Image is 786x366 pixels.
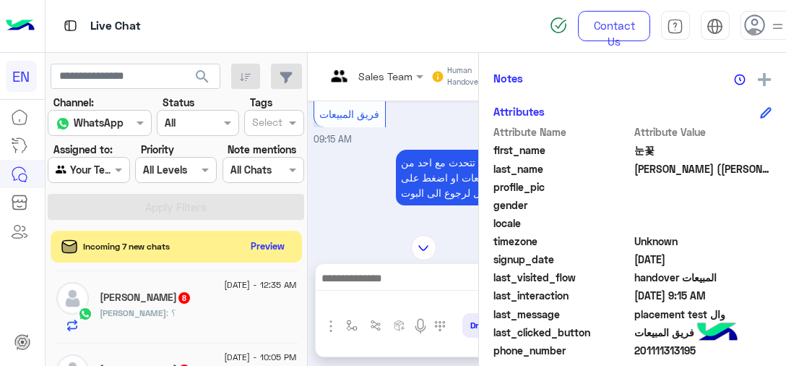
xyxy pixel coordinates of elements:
h6: Notes [493,72,523,85]
img: notes [734,74,746,85]
span: [DATE] - 10:05 PM [224,351,296,364]
span: 2025-08-26T07:15:57.204Z [634,288,772,303]
span: 09:15 AM [314,134,352,145]
span: search [194,68,211,85]
span: [PERSON_NAME] [100,307,166,318]
label: Channel: [53,95,94,110]
span: [DATE] - 12:35 AM [224,278,296,291]
img: hulul-logo.png [692,308,743,359]
button: select flow [340,314,364,338]
label: Assigned to: [53,142,113,157]
button: create order [388,314,412,338]
p: 26/8/2025, 9:15 AM [396,150,534,205]
label: Status [163,95,194,110]
label: Priority [141,142,174,157]
img: Logo [6,11,35,41]
img: send voice note [412,318,429,335]
span: handover المبيعات [634,270,772,285]
div: EN [6,61,37,92]
img: WhatsApp [78,307,92,321]
label: Tags [250,95,272,110]
span: timezone [493,234,631,249]
span: last_name [493,161,631,176]
small: Human Handover [447,65,500,88]
h5: Youssef Meligy [100,291,191,304]
button: Trigger scenario [364,314,388,338]
span: gender [493,197,631,213]
img: tab [61,17,79,35]
img: create order [394,320,405,331]
button: search [185,64,220,95]
button: Drop [462,313,496,338]
span: null [634,197,772,213]
span: last_message [493,307,631,322]
span: last_interaction [493,288,631,303]
img: defaultAdmin.png [56,282,89,315]
span: first_name [493,142,631,158]
span: ؟ [166,307,176,318]
a: tab [661,11,690,41]
button: Apply Filters [48,194,304,220]
h6: Attributes [493,105,545,118]
span: Incoming 7 new chats [83,240,170,253]
span: فريق المبيعات [319,108,379,120]
img: send attachment [322,318,340,335]
span: Attribute Value [634,124,772,140]
div: Select [250,114,282,133]
img: spinner [550,17,567,34]
span: 201111313195 [634,343,772,358]
img: make a call [434,320,446,332]
span: phone_number [493,343,631,358]
a: Contact Us [578,11,650,41]
span: وال placement test [634,307,772,322]
span: last_visited_flow [493,270,631,285]
span: null [634,216,772,231]
img: scroll [411,235,436,260]
span: Unknown [634,234,772,249]
span: 눈꽃 [634,142,772,158]
span: فريق المبيعات [634,325,772,340]
img: tab [707,18,723,35]
span: Yuki (ゆき)~~🪻❄ [634,161,772,176]
span: last_clicked_button [493,325,631,340]
img: Trigger scenario [370,320,381,331]
span: signup_date [493,252,631,267]
img: select flow [346,320,358,331]
span: profile_pic [493,179,631,195]
span: Attribute Name [493,124,631,140]
button: Preview [245,236,291,257]
span: locale [493,216,631,231]
img: tab [667,18,683,35]
p: Live Chat [90,17,141,36]
span: 2025-08-26T07:11:22.84Z [634,252,772,267]
img: add [758,73,771,86]
span: 8 [178,292,190,304]
label: Note mentions [228,142,296,157]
